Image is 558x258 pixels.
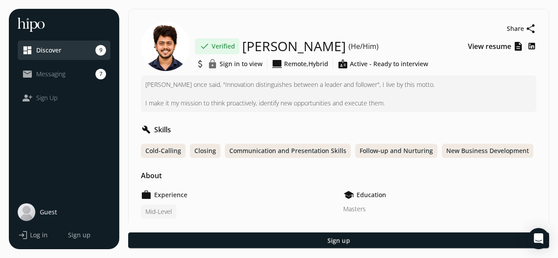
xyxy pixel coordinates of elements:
[308,60,328,68] span: Hybrid
[22,45,33,56] span: dashboard
[18,230,28,240] span: login
[18,230,48,240] button: loginLog in
[22,93,106,103] a: person_addSign Up
[199,41,210,52] span: done
[154,191,187,199] h2: Experience
[141,205,176,219] div: Mid-Level
[22,93,33,103] span: person_add
[442,144,533,158] div: New Business Development
[141,22,190,71] img: candidate-image
[22,69,106,79] a: mail_outlineMessaging7
[128,232,549,248] button: Sign up
[242,38,346,54] span: [PERSON_NAME]
[507,24,524,33] span: Share
[507,23,536,34] button: Shareshare
[30,231,48,239] span: Log in
[141,190,152,200] span: work
[355,144,437,158] div: Follow-up and Nurturing
[145,80,532,108] p: [PERSON_NAME] once said, "Innovation distinguishes between a leader and follower", I live by this...
[343,205,537,213] div: Masters
[66,231,110,239] a: Sign up
[195,38,239,54] div: Verified
[350,60,428,68] span: Active - Ready to interview
[18,18,45,32] img: hh-logo-white
[141,170,162,181] h2: About
[36,70,65,79] span: Messaging
[207,59,218,69] span: lock
[141,124,152,135] span: build
[195,59,205,69] span: attach_money
[95,45,106,56] span: 9
[327,236,350,245] span: Sign up
[468,41,511,52] span: View resume
[338,59,348,69] span: badge
[40,208,57,217] span: Guest
[36,46,61,55] span: Discover
[141,144,186,158] div: Cold-Calling
[18,203,35,221] img: user-photo
[68,231,91,239] span: Sign up
[272,59,282,69] span: computer
[468,41,524,52] a: View resumedescription
[343,190,354,200] span: school
[513,41,524,52] span: description
[349,41,379,52] span: (He/Him)
[225,144,351,158] div: Communication and Presentation Skills
[357,191,386,199] h2: Education
[22,45,106,56] a: dashboardDiscover9
[284,60,308,68] span: Remote,
[528,228,549,249] div: Open Intercom Messenger
[220,60,262,68] span: Sign in to view
[66,231,91,239] button: Sign up
[22,69,33,79] span: mail_outline
[36,93,57,102] span: Sign Up
[95,69,106,79] span: 7
[18,230,62,240] a: loginLog in
[190,144,220,158] div: Closing
[526,23,536,34] span: share
[154,124,171,135] h2: Skills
